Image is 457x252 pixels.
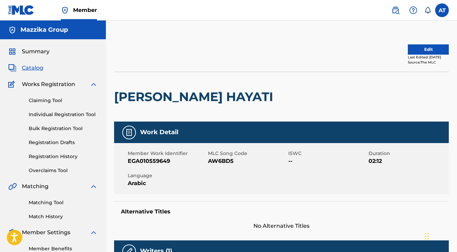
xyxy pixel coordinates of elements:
a: Individual Registration Tool [29,111,98,118]
div: User Menu [435,3,449,17]
div: Drag [425,226,429,247]
img: expand [89,80,98,88]
span: No Alternative Titles [114,222,449,230]
a: Claiming Tool [29,97,98,104]
a: CatalogCatalog [8,64,43,72]
iframe: Chat Widget [423,219,457,252]
a: Overclaims Tool [29,167,98,174]
span: Summary [22,47,50,56]
span: MLC Song Code [208,150,287,157]
a: Registration Drafts [29,139,98,146]
div: Help [406,3,420,17]
span: Works Registration [22,80,75,88]
a: SummarySummary [8,47,50,56]
iframe: Resource Center [438,157,457,212]
img: expand [89,182,98,191]
span: AW6BD5 [208,157,287,165]
img: Member Settings [8,228,16,237]
span: Catalog [22,64,43,72]
div: Last Edited: [DATE] [408,55,449,60]
span: Duration [369,150,447,157]
h5: Work Detail [140,128,178,136]
h5: Alternative Titles [121,208,442,215]
img: Top Rightsholder [61,6,69,14]
span: Member Settings [22,228,70,237]
div: Notifications [424,7,431,14]
img: Work Detail [125,128,133,137]
img: Catalog [8,64,16,72]
span: -- [288,157,367,165]
img: search [391,6,400,14]
span: ISWC [288,150,367,157]
a: Registration History [29,153,98,160]
h2: [PERSON_NAME] HAYATI [114,89,277,104]
img: Accounts [8,26,16,34]
span: Member [73,6,97,14]
img: Matching [8,182,17,191]
span: EGA010559649 [128,157,206,165]
span: Arabic [128,179,206,187]
img: Summary [8,47,16,56]
a: Public Search [389,3,402,17]
a: Matching Tool [29,199,98,206]
img: Works Registration [8,80,17,88]
img: help [409,6,417,14]
a: Bulk Registration Tool [29,125,98,132]
img: MLC Logo [8,5,34,15]
a: Match History [29,213,98,220]
img: expand [89,228,98,237]
span: 02:12 [369,157,447,165]
span: Matching [22,182,49,191]
div: Source: The MLC [408,60,449,65]
span: Member Work Identifier [128,150,206,157]
span: Language [128,172,206,179]
h5: Mazzika Group [20,26,68,34]
button: Edit [408,44,449,55]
